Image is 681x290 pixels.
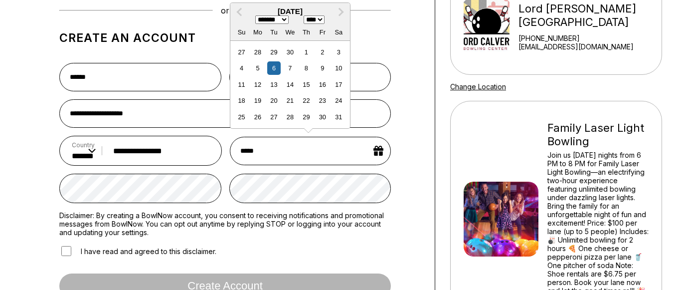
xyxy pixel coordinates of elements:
div: Choose Monday, May 26th, 2025 [251,110,264,124]
div: Choose Saturday, May 3rd, 2025 [332,45,345,59]
label: Disclaimer: By creating a BowlNow account, you consent to receiving notifications and promotional... [59,211,391,237]
div: Choose Saturday, May 24th, 2025 [332,94,345,107]
a: [EMAIL_ADDRESS][DOMAIN_NAME] [518,42,658,51]
div: Choose Sunday, April 27th, 2025 [235,45,248,59]
div: Choose Sunday, May 11th, 2025 [235,78,248,91]
div: [DATE] [230,7,350,15]
div: Choose Tuesday, May 13th, 2025 [267,78,281,91]
div: Choose Sunday, May 18th, 2025 [235,94,248,107]
div: Choose Tuesday, May 6th, 2025 [267,61,281,75]
div: Choose Thursday, May 29th, 2025 [300,110,313,124]
div: Mo [251,25,264,39]
div: Lord [PERSON_NAME][GEOGRAPHIC_DATA] [518,2,658,29]
a: Change Location [450,82,506,91]
div: Choose Wednesday, May 28th, 2025 [283,110,297,124]
div: Th [300,25,313,39]
div: or [59,5,391,15]
img: Family Laser Light Bowling [464,182,538,257]
div: Family Laser Light Bowling [547,121,649,148]
h1: Create an account [59,31,391,45]
input: I have read and agreed to this disclaimer. [61,246,71,256]
div: Choose Tuesday, May 20th, 2025 [267,94,281,107]
div: Fr [316,25,329,39]
div: Choose Friday, May 16th, 2025 [316,78,329,91]
div: month 2025-05 [233,44,346,125]
div: Choose Thursday, May 15th, 2025 [300,78,313,91]
div: Choose Wednesday, May 21st, 2025 [283,94,297,107]
div: Choose Saturday, May 17th, 2025 [332,78,345,91]
div: Choose Monday, May 19th, 2025 [251,94,264,107]
div: Choose Tuesday, April 29th, 2025 [267,45,281,59]
div: Choose Sunday, May 25th, 2025 [235,110,248,124]
div: Choose Friday, May 30th, 2025 [316,110,329,124]
div: Choose Wednesday, May 14th, 2025 [283,78,297,91]
div: Choose Thursday, May 22nd, 2025 [300,94,313,107]
button: Next Month [333,4,349,20]
div: [PHONE_NUMBER] [518,34,658,42]
div: Choose Monday, May 5th, 2025 [251,61,264,75]
div: Choose Wednesday, April 30th, 2025 [283,45,297,59]
div: Choose Friday, May 23rd, 2025 [316,94,329,107]
div: Choose Tuesday, May 27th, 2025 [267,110,281,124]
div: Su [235,25,248,39]
div: Choose Saturday, May 31st, 2025 [332,110,345,124]
button: Previous Month [231,4,247,20]
div: Tu [267,25,281,39]
div: Choose Thursday, May 8th, 2025 [300,61,313,75]
div: Choose Friday, May 9th, 2025 [316,61,329,75]
div: Choose Wednesday, May 7th, 2025 [283,61,297,75]
div: Choose Sunday, May 4th, 2025 [235,61,248,75]
div: Sa [332,25,345,39]
label: I have read and agreed to this disclaimer. [59,245,216,258]
div: Choose Monday, May 12th, 2025 [251,78,264,91]
div: Choose Saturday, May 10th, 2025 [332,61,345,75]
label: Country [72,141,96,149]
div: Choose Monday, April 28th, 2025 [251,45,264,59]
div: Choose Friday, May 2nd, 2025 [316,45,329,59]
div: Choose Thursday, May 1st, 2025 [300,45,313,59]
div: We [283,25,297,39]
